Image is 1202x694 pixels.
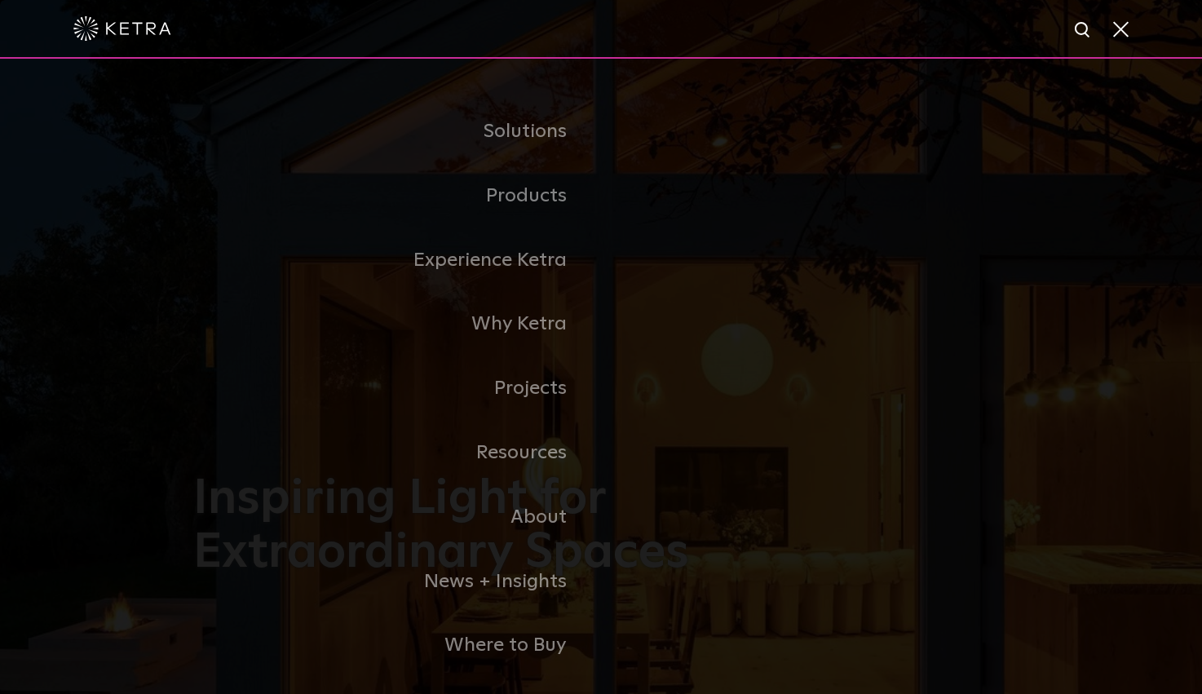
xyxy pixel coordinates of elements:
a: Why Ketra [193,292,601,356]
a: Experience Ketra [193,228,601,293]
img: ketra-logo-2019-white [73,16,171,41]
div: Navigation Menu [193,99,1009,678]
a: Projects [193,356,601,421]
a: Resources [193,421,601,485]
a: Solutions [193,99,601,164]
a: Products [193,164,601,228]
a: Where to Buy [193,613,601,678]
a: News + Insights [193,550,601,614]
a: About [193,485,601,550]
img: search icon [1073,20,1094,41]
